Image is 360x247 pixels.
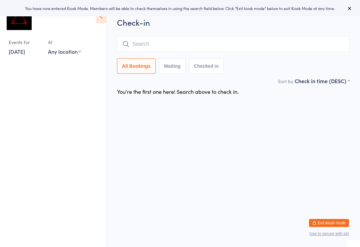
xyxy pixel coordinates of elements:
div: Check in time (DESC) [295,77,350,84]
button: Checked in [189,58,224,74]
button: Waiting [159,58,186,74]
div: Events for [9,37,41,48]
a: [DATE] [9,48,25,55]
input: Search [117,36,350,52]
img: Dominance MMA Abbotsford [7,5,32,30]
button: how to secure with pin [309,231,349,236]
button: Exit kiosk mode [309,219,349,227]
div: You have now entered Kiosk Mode. Members will be able to check themselves in using the search fie... [11,5,349,11]
h2: Check-in [117,17,350,28]
button: All Bookings [117,58,156,74]
div: You're the first one here! Search above to check in. [117,88,239,95]
div: At [48,37,81,48]
label: Sort by [278,78,293,84]
div: Any location [48,48,81,55]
